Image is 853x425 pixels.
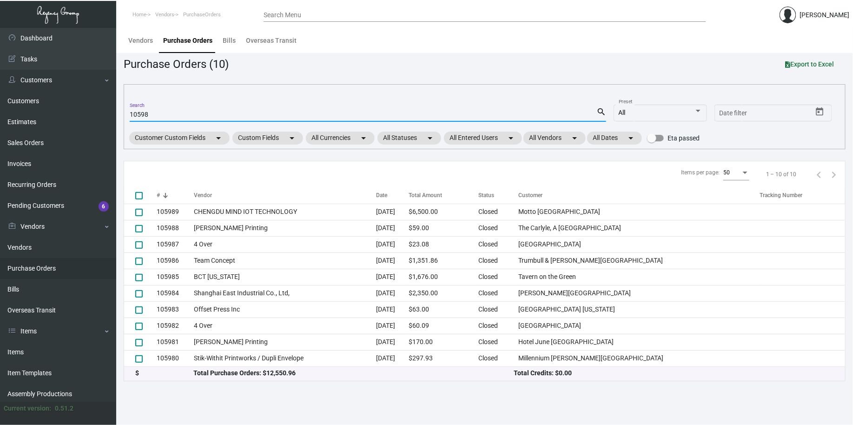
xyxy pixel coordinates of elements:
td: Hotel June [GEOGRAPHIC_DATA] [519,334,760,350]
td: 105981 [157,334,194,350]
td: [PERSON_NAME] Printing [194,220,377,236]
div: Customer [519,191,760,199]
img: admin@bootstrapmaster.com [780,7,796,23]
td: Closed [478,204,519,220]
td: [PERSON_NAME][GEOGRAPHIC_DATA] [519,285,760,301]
div: Date [377,191,409,199]
mat-icon: arrow_drop_down [505,133,516,144]
td: Shanghai East Industrial Co., Ltd, [194,285,377,301]
div: Customer [519,191,543,199]
span: All [619,109,626,116]
mat-icon: arrow_drop_down [358,133,369,144]
mat-icon: search [596,106,606,118]
div: Items per page: [681,168,720,177]
mat-chip: All Entered Users [444,132,522,145]
input: Start date [720,110,748,117]
td: $1,351.86 [409,252,478,269]
div: [PERSON_NAME] [800,10,850,20]
div: Purchase Orders [163,36,212,46]
td: 105988 [157,220,194,236]
td: Closed [478,318,519,334]
mat-icon: arrow_drop_down [286,133,298,144]
div: Tracking Number [760,191,803,199]
td: $170.00 [409,334,478,350]
td: The Carlyle, A [GEOGRAPHIC_DATA] [519,220,760,236]
button: Next page [827,167,841,182]
td: [GEOGRAPHIC_DATA] [519,236,760,252]
td: Trumbull & [PERSON_NAME][GEOGRAPHIC_DATA] [519,252,760,269]
mat-chip: Custom Fields [232,132,303,145]
mat-chip: Customer Custom Fields [129,132,230,145]
td: $2,350.00 [409,285,478,301]
td: [DATE] [377,252,409,269]
div: Purchase Orders (10) [124,56,229,73]
mat-icon: arrow_drop_down [424,133,436,144]
div: Total Amount [409,191,442,199]
div: Status [478,191,494,199]
div: # [157,191,160,199]
button: Open calendar [813,105,827,120]
td: $1,676.00 [409,269,478,285]
span: PurchaseOrders [183,12,221,18]
td: [DATE] [377,220,409,236]
div: 0.51.2 [55,404,73,413]
td: [DATE] [377,204,409,220]
td: Closed [478,350,519,366]
button: Previous page [812,167,827,182]
td: [DATE] [377,285,409,301]
div: 1 – 10 of 10 [766,170,797,179]
div: Date [377,191,388,199]
div: Total Amount [409,191,478,199]
td: BCT [US_STATE] [194,269,377,285]
td: 4 Over [194,318,377,334]
span: 50 [723,169,730,176]
mat-chip: All Currencies [306,132,375,145]
input: End date [756,110,801,117]
mat-chip: All Statuses [377,132,441,145]
span: Vendors [155,12,174,18]
mat-chip: All Dates [587,132,642,145]
div: Vendor [194,191,212,199]
div: Status [478,191,519,199]
td: 105989 [157,204,194,220]
td: Closed [478,285,519,301]
div: Total Credits: $0.00 [514,368,834,378]
td: $60.09 [409,318,478,334]
td: [DATE] [377,318,409,334]
mat-select: Items per page: [723,170,749,176]
td: Tavern on the Green [519,269,760,285]
div: Bills [223,36,236,46]
mat-icon: arrow_drop_down [213,133,224,144]
td: 105984 [157,285,194,301]
div: Overseas Transit [246,36,297,46]
td: [DATE] [377,334,409,350]
div: Total Purchase Orders: $12,550.96 [193,368,514,378]
td: Closed [478,334,519,350]
td: Closed [478,220,519,236]
td: $59.00 [409,220,478,236]
td: Stik-Withit Printworks / Dupli Envelope [194,350,377,366]
td: 105985 [157,269,194,285]
span: Home [132,12,146,18]
td: 105983 [157,301,194,318]
td: [PERSON_NAME] Printing [194,334,377,350]
td: $23.08 [409,236,478,252]
td: 105987 [157,236,194,252]
div: # [157,191,194,199]
td: Team Concept [194,252,377,269]
td: [DATE] [377,236,409,252]
td: Closed [478,236,519,252]
td: [DATE] [377,350,409,366]
div: Vendors [128,36,153,46]
td: 105980 [157,350,194,366]
div: $ [135,368,193,378]
td: $297.93 [409,350,478,366]
mat-icon: arrow_drop_down [625,133,636,144]
mat-icon: arrow_drop_down [569,133,580,144]
td: 4 Over [194,236,377,252]
span: Eta passed [668,133,700,144]
td: Offset Press Inc [194,301,377,318]
td: $63.00 [409,301,478,318]
td: 105982 [157,318,194,334]
td: Closed [478,301,519,318]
